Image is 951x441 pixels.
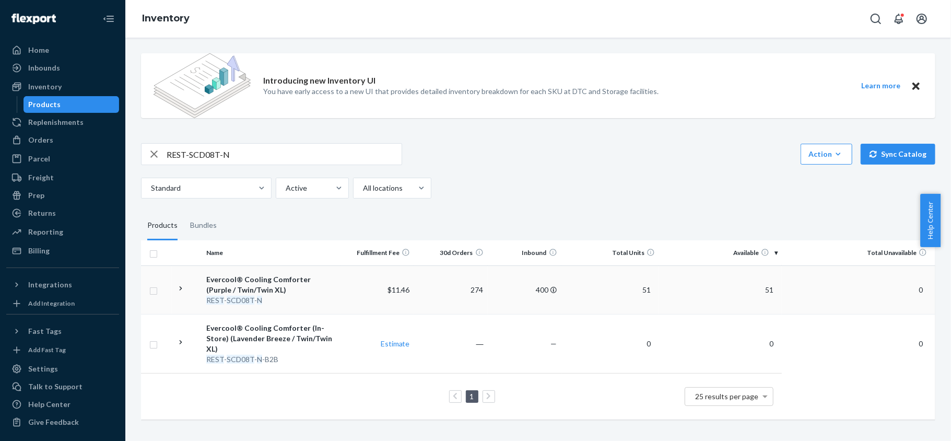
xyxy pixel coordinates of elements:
div: Products [29,99,61,110]
div: Returns [28,208,56,218]
div: Bundles [190,211,217,240]
span: 51 [638,285,655,294]
span: 25 results per page [695,392,758,401]
a: Returns [6,205,119,222]
span: $11.46 [388,285,410,294]
button: Open notifications [888,8,909,29]
div: Give Feedback [28,417,79,427]
em: N [257,355,262,364]
button: Close Navigation [98,8,119,29]
div: Fast Tags [28,326,62,336]
p: You have early access to a new UI that provides detailed inventory breakdown for each SKU at DTC ... [263,86,659,97]
div: Freight [28,172,54,183]
span: 51 [761,285,778,294]
a: Inventory [142,13,190,24]
div: Parcel [28,154,50,164]
input: All locations [362,183,363,193]
img: Flexport logo [11,14,56,24]
span: 0 [914,339,927,348]
td: 400 [488,265,561,314]
span: 0 [642,339,655,348]
th: 30d Orders [414,240,488,265]
div: Action [808,149,844,159]
a: Home [6,42,119,59]
div: Reporting [28,227,63,237]
div: - - [206,295,336,306]
div: Prep [28,190,44,201]
button: Help Center [920,194,941,247]
div: Add Integration [28,299,75,308]
div: Talk to Support [28,381,83,392]
th: Inbound [488,240,561,265]
th: Name [202,240,340,265]
em: N [257,296,262,305]
button: Action [801,144,852,165]
button: Close [909,79,923,92]
div: Help Center [28,399,71,410]
em: SCD08T [227,355,254,364]
ol: breadcrumbs [134,4,198,34]
em: SCD08T [227,296,254,305]
button: Fast Tags [6,323,119,340]
a: Inventory [6,78,119,95]
input: Search inventory by name or sku [167,144,402,165]
a: Prep [6,187,119,204]
a: Add Fast Tag [6,344,119,356]
button: Sync Catalog [861,144,935,165]
th: Fulfillment Fee [341,240,414,265]
a: Parcel [6,150,119,167]
div: Settings [28,364,58,374]
div: Evercool® Cooling Comforter (In-Store) (Lavender Breeze / Twin/Twin XL) [206,323,336,354]
button: Open account menu [911,8,932,29]
th: Total Unavailable [782,240,935,265]
div: Evercool® Cooling Comforter (Purple / Twin/Twin XL) [206,274,336,295]
img: new-reports-banner-icon.82668bd98b6a51aee86340f2a7b77ae3.png [154,53,251,118]
div: Home [28,45,49,55]
a: Freight [6,169,119,186]
a: Products [24,96,120,113]
em: REST [206,296,224,305]
div: Billing [28,246,50,256]
a: Orders [6,132,119,148]
a: Replenishments [6,114,119,131]
th: Available [659,240,782,265]
td: ― [414,314,488,373]
a: Reporting [6,224,119,240]
div: Replenishments [28,117,84,127]
p: Introducing new Inventory UI [263,75,375,87]
div: Add Fast Tag [28,345,66,354]
a: Help Center [6,396,119,413]
th: Total Units [561,240,660,265]
input: Standard [150,183,151,193]
a: Billing [6,242,119,259]
button: Open Search Box [865,8,886,29]
div: Orders [28,135,53,145]
a: Inbounds [6,60,119,76]
span: 0 [765,339,778,348]
div: - - -B2B [206,354,336,365]
a: Estimate [381,339,410,348]
button: Give Feedback [6,414,119,431]
span: — [551,339,557,348]
div: Inbounds [28,63,60,73]
a: Talk to Support [6,378,119,395]
div: Integrations [28,280,72,290]
button: Learn more [855,79,907,92]
button: Integrations [6,276,119,293]
div: Inventory [28,82,62,92]
span: 0 [914,285,927,294]
input: Active [285,183,286,193]
td: 274 [414,265,488,314]
a: Page 1 is your current page [468,392,476,401]
a: Add Integration [6,297,119,310]
a: Settings [6,361,119,377]
div: Products [147,211,178,240]
em: REST [206,355,224,364]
